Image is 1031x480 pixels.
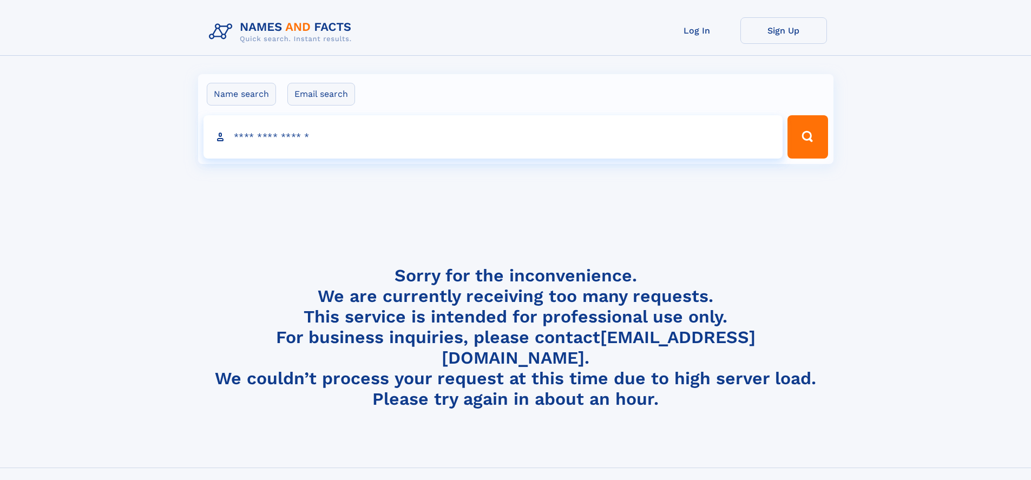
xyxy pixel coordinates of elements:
[740,17,827,44] a: Sign Up
[203,115,783,159] input: search input
[207,83,276,106] label: Name search
[205,265,827,410] h4: Sorry for the inconvenience. We are currently receiving too many requests. This service is intend...
[787,115,828,159] button: Search Button
[442,327,756,368] a: [EMAIL_ADDRESS][DOMAIN_NAME]
[654,17,740,44] a: Log In
[287,83,355,106] label: Email search
[205,17,360,47] img: Logo Names and Facts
